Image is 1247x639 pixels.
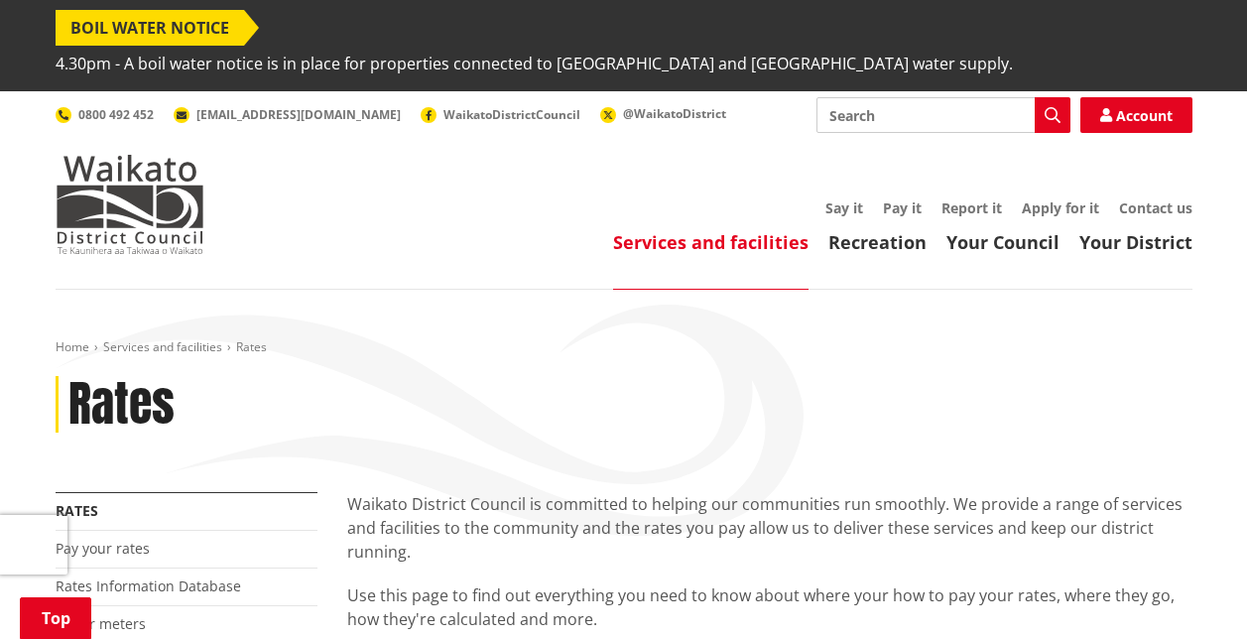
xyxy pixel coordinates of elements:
input: Search input [816,97,1070,133]
span: WaikatoDistrictCouncil [443,106,580,123]
p: Use this page to find out everything you need to know about where your how to pay your rates, whe... [347,583,1192,631]
span: 4.30pm - A boil water notice is in place for properties connected to [GEOGRAPHIC_DATA] and [GEOGR... [56,46,1013,81]
a: Services and facilities [613,230,809,254]
span: [EMAIL_ADDRESS][DOMAIN_NAME] [196,106,401,123]
a: [EMAIL_ADDRESS][DOMAIN_NAME] [174,106,401,123]
img: Waikato District Council - Te Kaunihera aa Takiwaa o Waikato [56,155,204,254]
a: Apply for it [1022,198,1099,217]
a: Recreation [828,230,927,254]
a: Your Council [946,230,1060,254]
a: @WaikatoDistrict [600,105,726,122]
a: Home [56,338,89,355]
span: BOIL WATER NOTICE [56,10,244,46]
span: 0800 492 452 [78,106,154,123]
a: Say it [825,198,863,217]
a: Services and facilities [103,338,222,355]
a: Rates [56,501,98,520]
a: Pay your rates [56,539,150,558]
a: Contact us [1119,198,1192,217]
a: Your District [1079,230,1192,254]
span: @WaikatoDistrict [623,105,726,122]
nav: breadcrumb [56,339,1192,356]
a: Water meters [56,614,146,633]
a: WaikatoDistrictCouncil [421,106,580,123]
a: Pay it [883,198,922,217]
h1: Rates [68,376,175,434]
p: Waikato District Council is committed to helping our communities run smoothly. We provide a range... [347,492,1192,564]
a: Report it [941,198,1002,217]
span: Rates [236,338,267,355]
a: 0800 492 452 [56,106,154,123]
a: Account [1080,97,1192,133]
a: Top [20,597,91,639]
a: Rates Information Database [56,576,241,595]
